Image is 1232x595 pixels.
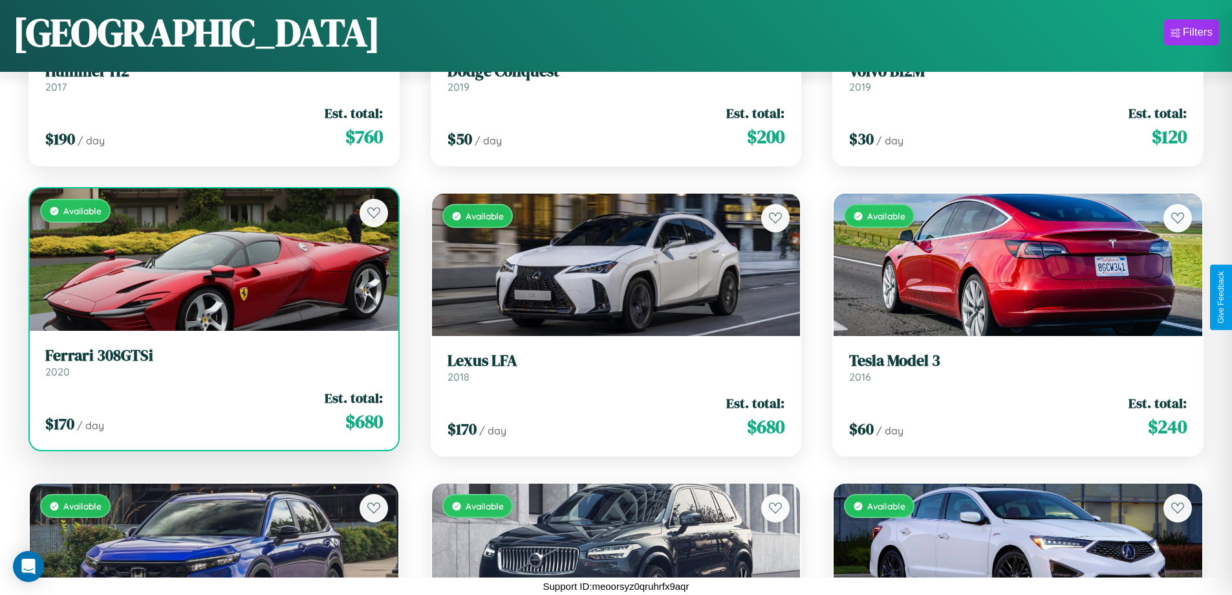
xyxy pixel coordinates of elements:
span: $ 680 [747,414,784,440]
a: Lexus LFA2018 [448,352,785,383]
span: / day [77,419,104,432]
span: Available [867,210,905,221]
h3: Ferrari 308GTSi [45,346,383,365]
span: $ 200 [747,124,784,150]
span: Est. total: [1129,104,1187,122]
span: $ 120 [1152,124,1187,150]
span: $ 60 [849,418,874,440]
div: Open Intercom Messenger [13,551,44,582]
span: Est. total: [325,104,383,122]
span: Available [466,210,504,221]
span: / day [475,134,502,147]
span: $ 170 [448,418,477,440]
span: / day [876,424,903,437]
h3: Tesla Model 3 [849,352,1187,370]
span: Est. total: [1129,394,1187,412]
a: Tesla Model 32016 [849,352,1187,383]
span: 2020 [45,365,70,378]
div: Give Feedback [1216,271,1226,324]
a: Volvo B12M2019 [849,62,1187,94]
span: 2016 [849,370,871,383]
span: $ 760 [345,124,383,150]
span: Available [63,205,102,216]
h1: [GEOGRAPHIC_DATA] [13,6,380,59]
span: $ 680 [345,409,383,434]
span: $ 240 [1148,414,1187,440]
span: 2018 [448,370,470,383]
span: 2019 [448,80,470,93]
span: Est. total: [726,104,784,122]
a: Dodge Conquest2019 [448,62,785,94]
span: / day [876,134,903,147]
a: Ferrari 308GTSi2020 [45,346,383,378]
button: Filters [1164,19,1219,45]
span: $ 50 [448,128,472,150]
span: Est. total: [325,388,383,407]
div: Filters [1183,26,1213,39]
span: / day [78,134,105,147]
span: $ 170 [45,413,74,434]
span: Available [466,500,504,511]
span: 2017 [45,80,67,93]
span: $ 190 [45,128,75,150]
span: Est. total: [726,394,784,412]
span: 2019 [849,80,871,93]
p: Support ID: meoorsyz0qruhrfx9aqr [543,578,689,595]
span: / day [479,424,506,437]
a: Hummer H22017 [45,62,383,94]
h3: Lexus LFA [448,352,785,370]
span: Available [63,500,102,511]
span: Available [867,500,905,511]
span: $ 30 [849,128,874,150]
